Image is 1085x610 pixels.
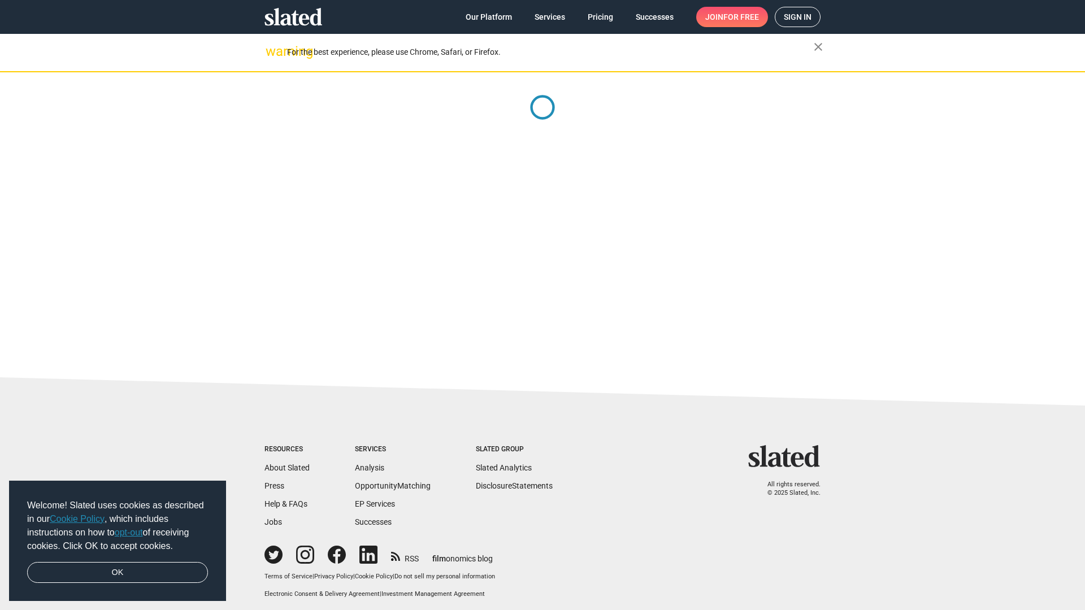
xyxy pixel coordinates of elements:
[526,7,574,27] a: Services
[313,573,314,580] span: |
[811,40,825,54] mat-icon: close
[355,481,431,490] a: OpportunityMatching
[381,590,485,598] a: Investment Management Agreement
[432,544,493,564] a: filmonomics blog
[457,7,521,27] a: Our Platform
[476,481,553,490] a: DisclosureStatements
[579,7,622,27] a: Pricing
[784,7,811,27] span: Sign in
[432,554,446,563] span: film
[394,573,495,581] button: Do not sell my personal information
[636,7,674,27] span: Successes
[535,7,565,27] span: Services
[266,45,279,58] mat-icon: warning
[476,445,553,454] div: Slated Group
[264,445,310,454] div: Resources
[264,499,307,508] a: Help & FAQs
[50,514,105,524] a: Cookie Policy
[264,517,282,526] a: Jobs
[287,45,814,60] div: For the best experience, please use Chrome, Safari, or Firefox.
[380,590,381,598] span: |
[627,7,683,27] a: Successes
[355,445,431,454] div: Services
[466,7,512,27] span: Our Platform
[355,517,392,526] a: Successes
[391,547,419,564] a: RSS
[115,528,143,537] a: opt-out
[9,481,226,602] div: cookieconsent
[355,463,384,472] a: Analysis
[705,7,759,27] span: Join
[264,481,284,490] a: Press
[393,573,394,580] span: |
[264,463,310,472] a: About Slated
[476,463,532,472] a: Slated Analytics
[355,573,393,580] a: Cookie Policy
[696,7,768,27] a: Joinfor free
[355,499,395,508] a: EP Services
[588,7,613,27] span: Pricing
[27,562,208,583] a: dismiss cookie message
[756,481,821,497] p: All rights reserved. © 2025 Slated, Inc.
[264,573,313,580] a: Terms of Service
[353,573,355,580] span: |
[775,7,821,27] a: Sign in
[264,590,380,598] a: Electronic Consent & Delivery Agreement
[723,7,759,27] span: for free
[314,573,353,580] a: Privacy Policy
[27,499,208,553] span: Welcome! Slated uses cookies as described in our , which includes instructions on how to of recei...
